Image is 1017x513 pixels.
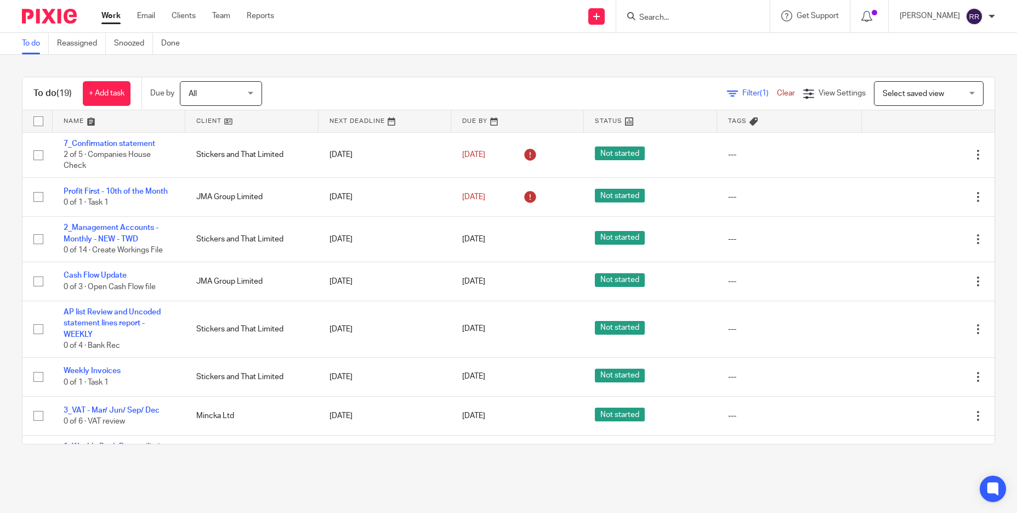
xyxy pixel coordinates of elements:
[83,81,130,106] a: + Add task
[319,177,451,216] td: [DATE]
[137,10,155,21] a: Email
[760,89,769,97] span: (1)
[595,369,645,382] span: Not started
[64,140,155,148] a: 7_Confirmation statement
[728,276,851,287] div: ---
[33,88,72,99] h1: To do
[900,10,960,21] p: [PERSON_NAME]
[819,89,866,97] span: View Settings
[595,321,645,335] span: Not started
[22,9,77,24] img: Pixie
[728,324,851,335] div: ---
[319,396,451,435] td: [DATE]
[742,89,777,97] span: Filter
[319,217,451,262] td: [DATE]
[185,132,318,177] td: Stickers and That Limited
[189,90,197,98] span: All
[64,379,109,386] span: 0 of 1 · Task 1
[64,199,109,206] span: 0 of 1 · Task 1
[462,325,485,333] span: [DATE]
[595,273,645,287] span: Not started
[319,301,451,358] td: [DATE]
[595,408,645,421] span: Not started
[777,89,795,97] a: Clear
[64,443,168,450] a: 1_Weekly Bank Reconciliation
[185,177,318,216] td: JMA Group Limited
[638,13,737,23] input: Search
[64,308,161,339] a: AP list Review and Uncoded statement lines report - WEEKLY
[64,367,121,375] a: Weekly Invoices
[462,373,485,381] span: [DATE]
[64,283,156,291] span: 0 of 3 · Open Cash Flow file
[185,262,318,301] td: JMA Group Limited
[462,193,485,201] span: [DATE]
[64,151,151,170] span: 2 of 5 · Companies House Check
[64,342,120,349] span: 0 of 4 · Bank Rec
[462,151,485,159] span: [DATE]
[64,272,127,279] a: Cash Flow Update
[64,188,168,195] a: Profit First - 10th of the Month
[185,396,318,435] td: Mincka Ltd
[462,235,485,243] span: [DATE]
[728,149,851,160] div: ---
[883,90,944,98] span: Select saved view
[22,33,49,54] a: To do
[319,262,451,301] td: [DATE]
[462,278,485,285] span: [DATE]
[64,224,158,243] a: 2_Management Accounts - Monthly - NEW - TWD
[114,33,153,54] a: Snoozed
[728,410,851,421] div: ---
[462,412,485,420] span: [DATE]
[185,436,318,481] td: Smarter Impressions Limited
[172,10,196,21] a: Clients
[728,234,851,245] div: ---
[247,10,274,21] a: Reports
[728,371,851,382] div: ---
[797,12,839,20] span: Get Support
[728,118,747,124] span: Tags
[212,10,230,21] a: Team
[64,246,163,254] span: 0 of 14 · Create Workings File
[185,357,318,396] td: Stickers and That Limited
[965,8,983,25] img: svg%3E
[319,436,451,481] td: [DATE]
[57,33,106,54] a: Reassigned
[150,88,174,99] p: Due by
[161,33,188,54] a: Done
[185,217,318,262] td: Stickers and That Limited
[319,357,451,396] td: [DATE]
[64,407,160,414] a: 3_VAT - Mar/ Jun/ Sep/ Dec
[185,301,318,358] td: Stickers and That Limited
[728,191,851,202] div: ---
[595,146,645,160] span: Not started
[595,231,645,245] span: Not started
[319,132,451,177] td: [DATE]
[595,189,645,202] span: Not started
[101,10,121,21] a: Work
[56,89,72,98] span: (19)
[64,418,125,425] span: 0 of 6 · VAT review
